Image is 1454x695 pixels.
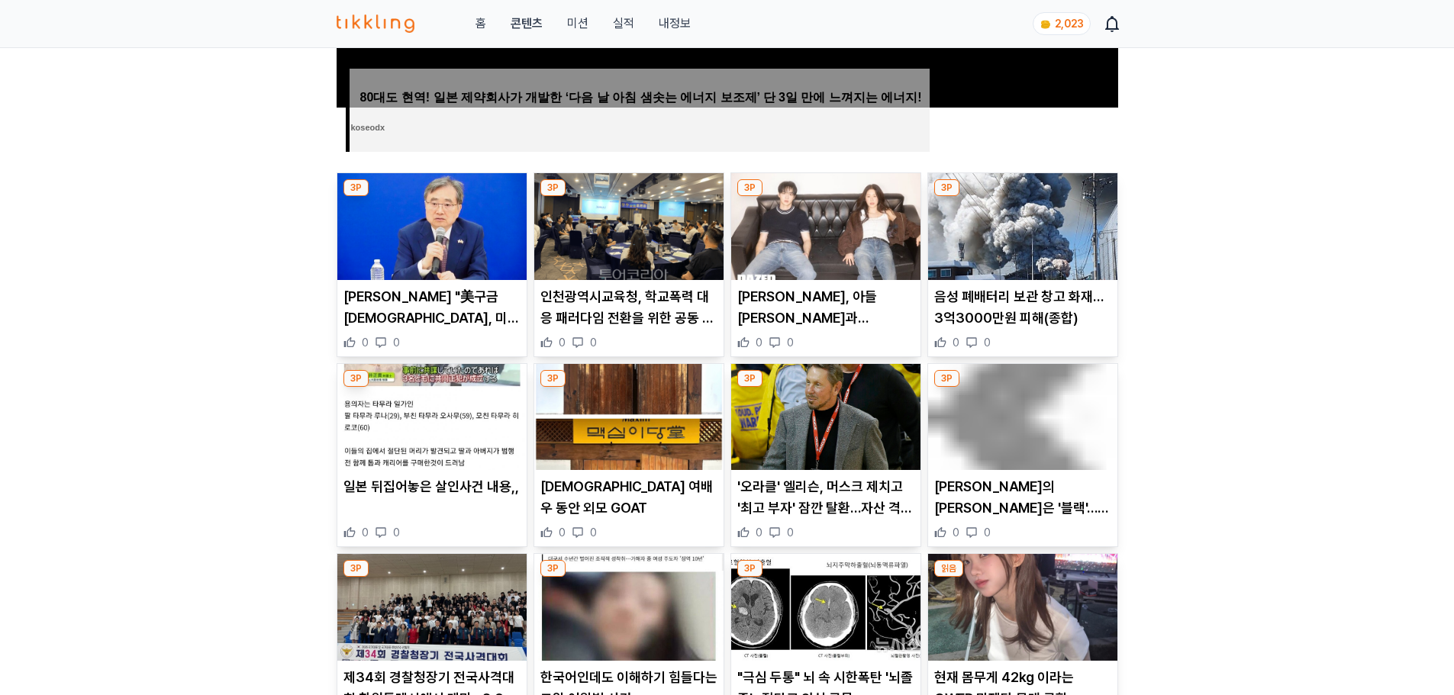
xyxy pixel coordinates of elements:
[343,476,521,497] p: 일본 뒤집어놓은 살인사건 내용,,
[756,335,762,350] span: 0
[343,286,521,329] p: [PERSON_NAME] "美구금 [DEMOGRAPHIC_DATA], 미국 재입국 문제없게 확약받아"
[659,14,691,33] a: 내정보
[534,172,724,357] div: 3P 인천광역시교육청, 학교폭력 대응 패러다임 전환을 위한 공동 토론회 개최 인천광역시교육청, 학교폭력 대응 패러다임 전환을 위한 공동 토론회 개최 0 0
[737,476,914,519] p: '오라클' 엘리슨, 머스크 제치고 '최고 부자' 잠깐 탈환…자산 격차는
[737,370,762,387] div: 3P
[540,560,566,577] div: 3P
[1040,18,1052,31] img: coin
[343,370,369,387] div: 3P
[787,525,794,540] span: 0
[756,525,762,540] span: 0
[540,476,717,519] p: [DEMOGRAPHIC_DATA] 여배우 동안 외모 GOAT
[927,363,1118,548] div: 3P 나나의 가을은 '블랙'…강렬하고 세련된 스타일 제안 [화보] [PERSON_NAME]의 [PERSON_NAME]은 '블랙'…강렬하고 세련된 스타일 제안 [화보] 0 0
[590,525,597,540] span: 0
[934,179,959,196] div: 3P
[953,525,959,540] span: 0
[567,14,588,33] button: 미션
[337,554,527,661] img: 제34회 경찰청장기 전국사격대회 창원특례시에서 개막…2,823명 참가
[984,525,991,540] span: 0
[934,370,959,387] div: 3P
[559,525,566,540] span: 0
[362,335,369,350] span: 0
[534,554,724,661] img: 한국어인데도 이해하기 힘들다는 그알 여왕벌 사건
[613,14,634,33] a: 실적
[476,14,486,33] a: 홈
[337,14,415,33] img: 티끌링
[540,370,566,387] div: 3P
[731,554,920,661] img: "극심 두통" 뇌 속 시한폭탄 '뇌졸중'…젊다고 안심 금물
[984,335,991,350] span: 0
[343,179,369,196] div: 3P
[337,364,527,471] img: 일본 뒤집어놓은 살인사건 내용,,
[511,14,543,33] a: 콘텐츠
[360,90,922,105] span: 80대도 현역! 일본 제약회사가 개발한 ‘다음 날 아침 샘솟는 에너지 보조제’ 단 3일 만에 느껴지는 에너지!
[737,560,762,577] div: 3P
[1033,12,1088,35] a: coin 2,023
[731,364,920,471] img: '오라클' 엘리슨, 머스크 제치고 '최고 부자' 잠깐 탈환…자산 격차는
[346,108,930,166] a: 80대도 현역! 일본 제약회사가 개발한 ‘다음 날 아침 샘솟는 에너지 보조제’ 단 3일 만에 느껴지는 에너지!koseodx in Taboola advertising section
[540,286,717,329] p: 인천광역시교육청, 학교폭력 대응 패러다임 전환을 위한 공동 토론회 개최
[934,476,1111,519] p: [PERSON_NAME]의 [PERSON_NAME]은 '블랙'…강렬하고 세련된 스타일 제안 [화보]
[730,172,921,357] div: 3P 고현정, 아들 장동윤과 다정 투샷…'사마귀' 반전 매력[화보] [PERSON_NAME], 아들 [PERSON_NAME]과 [PERSON_NAME] 투샷…'사마귀' 반전 ...
[540,179,566,196] div: 3P
[534,173,724,280] img: 인천광역시교육청, 학교폭력 대응 패러다임 전환을 위한 공동 토론회 개최
[928,173,1117,280] img: 음성 폐배터리 보관 창고 화재…3억3000만원 피해(종합)
[337,172,527,357] div: 3P 조현 "美구금 한국인, 미국 재입국 문제없게 확약받아" [PERSON_NAME] "美구금 [DEMOGRAPHIC_DATA], 미국 재입국 문제없게 확약받아" 0 0
[928,554,1117,661] img: 현재 몸무게 42kg 이라는 QWER 마젠타 몸매 근황 ,,
[731,173,920,280] img: 고현정, 아들 장동윤과 다정 투샷…'사마귀' 반전 매력[화보]
[534,364,724,471] img: 한국 여배우 동안 외모 GOAT
[934,286,1111,329] p: 음성 폐배터리 보관 창고 화재…3억3000만원 피해(종합)
[351,119,385,136] span: koseodx in Taboola advertising section
[934,560,963,577] div: 읽음
[343,560,369,577] div: 3P
[534,363,724,548] div: 3P 한국 여배우 동안 외모 GOAT [DEMOGRAPHIC_DATA] 여배우 동안 외모 GOAT 0 0
[730,363,921,548] div: 3P '오라클' 엘리슨, 머스크 제치고 '최고 부자' 잠깐 탈환…자산 격차는 '오라클' 엘리슨, 머스크 제치고 '최고 부자' 잠깐 탈환…자산 격차는 0 0
[393,335,400,350] span: 0
[590,335,597,350] span: 0
[362,525,369,540] span: 0
[953,335,959,350] span: 0
[787,335,794,350] span: 0
[393,525,400,540] span: 0
[737,179,762,196] div: 3P
[337,363,527,548] div: 3P 일본 뒤집어놓은 살인사건 내용,, 일본 뒤집어놓은 살인사건 내용,, 0 0
[1055,18,1084,30] span: 2,023
[737,286,914,329] p: [PERSON_NAME], 아들 [PERSON_NAME]과 [PERSON_NAME] 투샷…'사마귀' 반전 매력[화보]
[927,172,1118,357] div: 3P 음성 폐배터리 보관 창고 화재…3억3000만원 피해(종합) 음성 폐배터리 보관 창고 화재…3억3000만원 피해(종합) 0 0
[928,364,1117,471] img: 나나의 가을은 '블랙'…강렬하고 세련된 스타일 제안 [화보]
[559,335,566,350] span: 0
[337,173,527,280] img: 조현 "美구금 한국인, 미국 재입국 문제없게 확약받아"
